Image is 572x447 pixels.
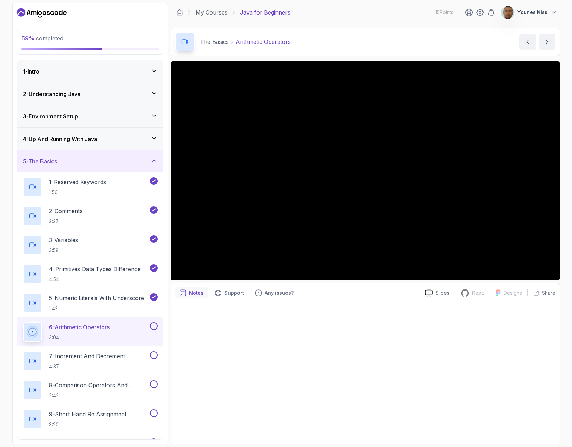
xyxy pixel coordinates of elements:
button: 7-Increment And Decrement Operators4:37 [23,351,158,371]
button: 1-Intro [17,60,163,83]
p: 3:04 [49,334,110,341]
button: notes button [175,287,208,298]
button: previous content [519,34,536,50]
p: Slides [435,289,449,296]
p: 15 Points [435,9,453,16]
button: 8-Comparison Operators and Booleans2:42 [23,380,158,400]
button: 4-Primitives Data Types Difference4:54 [23,264,158,284]
button: next content [539,34,555,50]
p: 4 - Primitives Data Types Difference [49,265,141,273]
p: 2 - Comments [49,207,83,215]
span: 59 % [21,35,35,42]
p: Younes Kiss [517,9,547,16]
p: 5 - Numeric Literals With Underscore [49,294,144,302]
p: 7 - Increment And Decrement Operators [49,352,149,360]
p: 6 - Arithmetic Operators [49,323,110,331]
span: completed [21,35,63,42]
p: 8 - Comparison Operators and Booleans [49,381,149,389]
h3: 4 - Up And Running With Java [23,135,97,143]
button: 1-Reserved Keywords1:56 [23,177,158,197]
button: 2-Comments2:27 [23,206,158,226]
p: 4:37 [49,363,149,370]
h3: 3 - Environment Setup [23,112,78,121]
p: Arithmetic Operators [236,38,291,46]
p: 3:20 [49,421,126,428]
iframe: 6 - Arithmetic Operators [171,61,560,280]
p: Notes [189,289,204,296]
p: 3:58 [49,247,78,254]
p: Designs [504,289,522,296]
a: Slides [420,289,455,297]
p: 4:54 [49,276,141,283]
button: Support button [210,287,248,298]
p: 1 - Reserved Keywords [49,178,106,186]
p: 1:56 [49,189,106,196]
button: 5-Numeric Literals With Underscore1:42 [23,293,158,313]
button: Share [527,289,555,296]
p: Support [224,289,244,296]
button: 2-Understanding Java [17,83,163,105]
p: 2:27 [49,218,83,225]
h3: 1 - Intro [23,67,39,76]
h3: 2 - Understanding Java [23,90,81,98]
button: 4-Up And Running With Java [17,128,163,150]
p: 1:42 [49,305,144,312]
h3: 5 - The Basics [23,157,57,165]
button: user profile imageYounes Kiss [501,6,557,19]
a: Dashboard [176,9,183,16]
p: Java for Beginners [240,8,290,17]
p: 9 - Short Hand Re Assignment [49,410,126,418]
button: 9-Short Hand Re Assignment3:20 [23,409,158,429]
a: My Courses [196,8,227,17]
img: user profile image [501,6,514,19]
button: 6-Arithmetic Operators3:04 [23,322,158,342]
p: 2:42 [49,392,149,399]
p: Repo [472,289,485,296]
button: Feedback button [251,287,298,298]
p: 3 - Variables [49,236,78,244]
p: The Basics [200,38,229,46]
button: 3-Variables3:58 [23,235,158,255]
p: Any issues? [265,289,294,296]
button: 3-Environment Setup [17,105,163,127]
button: 5-The Basics [17,150,163,172]
a: Dashboard [17,7,67,18]
p: Share [542,289,555,296]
